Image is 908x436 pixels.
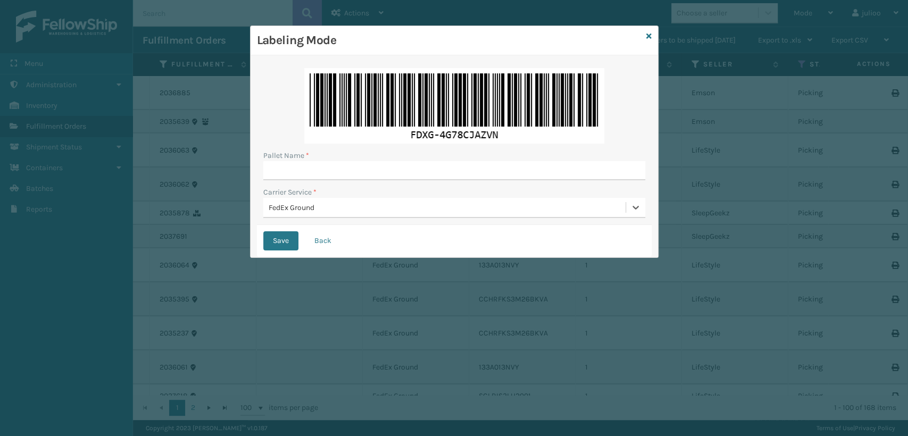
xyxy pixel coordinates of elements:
[263,231,298,250] button: Save
[305,231,341,250] button: Back
[263,150,309,161] label: Pallet Name
[269,202,627,213] div: FedEx Ground
[304,68,604,144] img: Dy9ESQAAAAZJREFUAwCHiPtbIjsf3gAAAABJRU5ErkJggg==
[263,187,316,198] label: Carrier Service
[257,32,642,48] h3: Labeling Mode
